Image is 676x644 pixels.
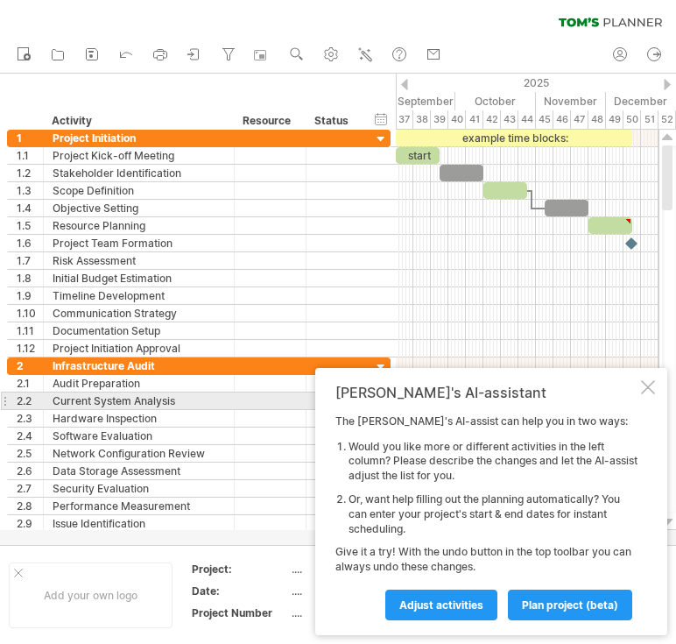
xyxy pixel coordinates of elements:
div: 2.2 [17,393,43,409]
div: 48 [588,110,606,129]
div: Project: [192,562,288,577]
div: Security Evaluation [53,480,225,497]
div: Add your own logo [9,563,173,628]
div: Performance Measurement [53,498,225,514]
div: October 2025 [455,92,536,110]
span: Adjust activities [399,598,483,612]
div: Risk Assessment [53,252,225,269]
div: start [396,147,440,164]
div: 40 [448,110,466,129]
div: 2.9 [17,515,43,532]
div: 46 [553,110,571,129]
div: 1.6 [17,235,43,251]
a: Adjust activities [385,590,497,620]
div: Project Initiation [53,130,225,146]
div: 41 [466,110,483,129]
a: plan project (beta) [508,590,632,620]
div: 44 [518,110,536,129]
div: Date: [192,584,288,598]
div: Network Configuration Review [53,445,225,462]
div: Timeline Development [53,287,225,304]
div: 2.1 [17,375,43,392]
div: 1.10 [17,305,43,322]
div: 1.1 [17,147,43,164]
div: 1.8 [17,270,43,287]
div: 38 [413,110,431,129]
div: .... [292,605,439,620]
div: Current System Analysis [53,393,225,409]
li: Or, want help filling out the planning automatically? You can enter your project's start & end da... [349,492,637,536]
div: 42 [483,110,501,129]
div: November 2025 [536,92,606,110]
div: 51 [641,110,658,129]
div: 45 [536,110,553,129]
div: 2.5 [17,445,43,462]
div: 50 [623,110,641,129]
div: Resource [243,112,296,130]
div: 1.9 [17,287,43,304]
div: 1.4 [17,200,43,216]
div: 1.11 [17,322,43,339]
span: plan project (beta) [522,598,618,612]
div: Stakeholder Identification [53,165,225,181]
li: Would you like more or different activities in the left column? Please describe the changes and l... [349,440,637,484]
div: Resource Planning [53,217,225,234]
div: 2.3 [17,410,43,427]
div: Documentation Setup [53,322,225,339]
div: 1.12 [17,340,43,357]
div: 1 [17,130,43,146]
div: .... [292,562,439,577]
div: Activity [52,112,224,130]
div: Audit Preparation [53,375,225,392]
div: Project Number [192,605,288,620]
div: Initial Budget Estimation [53,270,225,287]
div: 52 [658,110,676,129]
div: Infrastructure Audit [53,357,225,374]
div: Status [314,112,353,130]
div: Issue Identification [53,515,225,532]
div: Objective Setting [53,200,225,216]
div: 1.2 [17,165,43,181]
div: example time blocks: [396,130,632,146]
div: 1.3 [17,182,43,199]
div: Data Storage Assessment [53,463,225,479]
div: Project Kick-off Meeting [53,147,225,164]
div: 37 [396,110,413,129]
div: 47 [571,110,588,129]
div: 2.4 [17,428,43,444]
div: Hardware Inspection [53,410,225,427]
div: 2.8 [17,498,43,514]
div: Project Team Formation [53,235,225,251]
div: 1.5 [17,217,43,234]
div: The [PERSON_NAME]'s AI-assist can help you in two ways: Give it a try! With the undo button in th... [335,414,637,619]
div: 43 [501,110,518,129]
div: Project Initiation Approval [53,340,225,357]
div: 2 [17,357,43,374]
div: 1.7 [17,252,43,269]
div: .... [292,584,439,598]
div: Communication Strategy [53,305,225,322]
div: 2.7 [17,480,43,497]
div: 39 [431,110,448,129]
div: 2.6 [17,463,43,479]
div: Scope Definition [53,182,225,199]
div: September 2025 [378,92,455,110]
div: 49 [606,110,623,129]
div: [PERSON_NAME]'s AI-assistant [335,384,637,401]
div: Software Evaluation [53,428,225,444]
